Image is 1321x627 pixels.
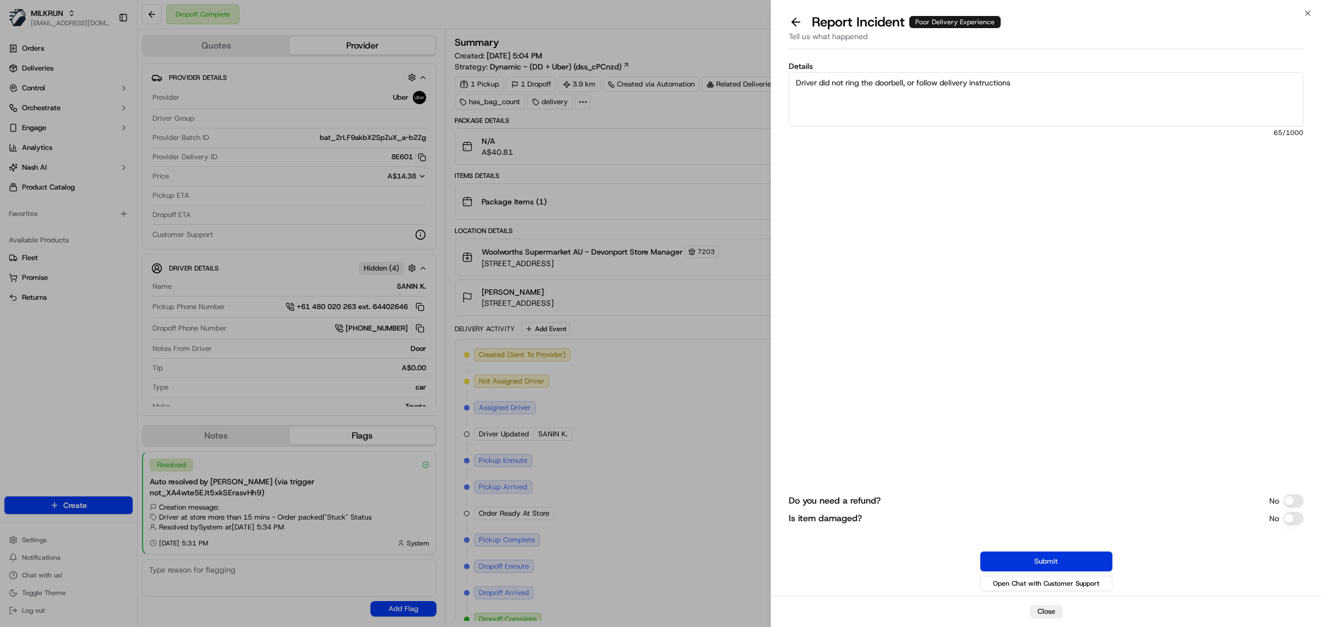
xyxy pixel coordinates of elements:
p: No [1269,513,1279,524]
button: Open Chat with Customer Support [980,576,1112,591]
p: Report Incident [812,13,1001,31]
label: Details [789,62,1303,70]
div: Poor Delivery Experience [909,16,1001,28]
button: Submit [980,552,1112,571]
label: Is item damaged? [789,512,862,525]
label: Do you need a refund? [789,494,881,507]
div: Tell us what happened [789,31,1303,49]
button: Close [1030,605,1062,618]
span: 65 /1000 [789,128,1303,137]
textarea: Driver did not ring the doorbell, or follow delivery instructions [789,72,1303,126]
p: No [1269,495,1279,506]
